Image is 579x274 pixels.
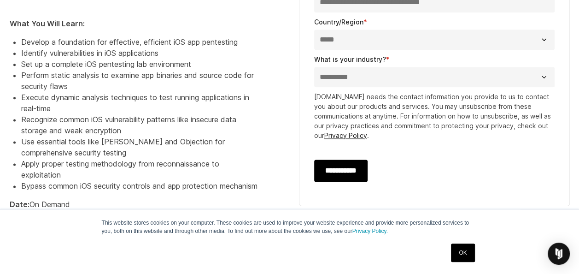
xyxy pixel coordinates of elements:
p: This website stores cookies on your computer. These cookies are used to improve your website expe... [102,219,478,235]
strong: Date: [10,200,29,209]
li: Use essential tools like [PERSON_NAME] and Objection for comprehensive security testing [21,136,258,158]
a: Privacy Policy [324,131,367,139]
li: Apply proper testing methodology from reconnaissance to exploitation [21,158,258,180]
li: Recognize common iOS vulnerability patterns like insecure data storage and weak encryption [21,114,258,136]
p: [DOMAIN_NAME] needs the contact information you provide to us to contact you about our products a... [314,92,555,140]
li: Set up a complete iOS pentesting lab environment [21,59,258,70]
p: On Demand [10,199,258,210]
span: What is your industry? [314,55,386,63]
a: Privacy Policy. [352,228,388,234]
li: Develop a foundation for effective, efficient iOS app pentesting [21,36,258,48]
li: Identify vulnerabilities in iOS applications [21,48,258,59]
li: Perform static analysis to examine app binaries and source code for security flaws [21,70,258,92]
li: Execute dynamic analysis techniques to test running applications in real-time [21,92,258,114]
strong: What You Will Learn: [10,19,85,28]
div: Open Intercom Messenger [548,243,570,265]
a: OK [451,244,474,262]
span: Country/Region [314,18,363,26]
li: Bypass common iOS security controls and app protection mechanism [21,180,258,191]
